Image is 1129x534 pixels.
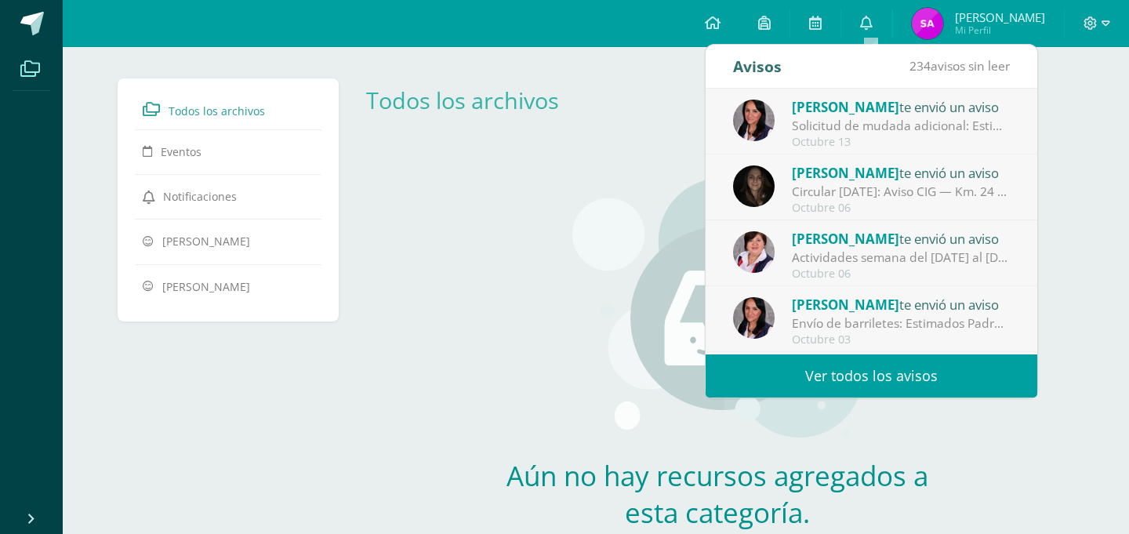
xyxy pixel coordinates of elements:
[955,24,1045,37] span: Mi Perfil
[143,272,314,300] a: [PERSON_NAME]
[792,294,1010,314] div: te envió un aviso
[143,95,314,123] a: Todos los archivos
[792,333,1010,347] div: Octubre 03
[143,182,314,210] a: Notificaciones
[733,297,775,339] img: f37600cedc3756b8686e0a7b9a35df1e.png
[792,164,899,182] span: [PERSON_NAME]
[792,230,899,248] span: [PERSON_NAME]
[792,162,1010,183] div: te envió un aviso
[792,296,899,314] span: [PERSON_NAME]
[792,202,1010,215] div: Octubre 06
[162,234,250,249] span: [PERSON_NAME]
[163,189,237,204] span: Notificaciones
[733,165,775,207] img: 6dfe076c7c100b88f72755eb94e8d1c6.png
[792,117,1010,135] div: Solicitud de mudada adicional: Estimados Padres de Familia: Por este medio me es grato saludarles...
[366,85,559,115] a: Todos los archivos
[792,183,1010,201] div: Circular 6/10/25: Aviso CIG — Km. 24 CAES: Por trabajos por derrumbe, la vía sigue cerrada hasta ...
[706,354,1037,398] a: Ver todos los avisos
[733,100,775,141] img: f37600cedc3756b8686e0a7b9a35df1e.png
[143,227,314,255] a: [PERSON_NAME]
[733,45,782,88] div: Avisos
[143,137,314,165] a: Eventos
[792,267,1010,281] div: Octubre 06
[733,231,775,273] img: 4b9430cf444212966cbbe14dbf8c7244.png
[366,85,583,115] div: Todos los archivos
[909,57,931,74] span: 234
[792,228,1010,249] div: te envió un aviso
[169,104,265,118] span: Todos los archivos
[909,57,1010,74] span: avisos sin leer
[792,249,1010,267] div: Actividades semana del 6 al 10 de octubre: Estimados padres de familia de Preparatoria: Esperando...
[792,96,1010,117] div: te envió un aviso
[486,457,949,531] h2: Aún no hay recursos agregados a esta categoría.
[161,144,201,159] span: Eventos
[572,178,862,445] img: stages.png
[162,278,250,293] span: [PERSON_NAME]
[912,8,943,39] img: 62874d87ed7bbfb6d5a65a5fd3db55ab.png
[792,98,899,116] span: [PERSON_NAME]
[792,136,1010,149] div: Octubre 13
[792,314,1010,332] div: Envío de barriletes: Estimados Padres de Familia: Por este medio me es grato saludarles y a la ve...
[955,9,1045,25] span: [PERSON_NAME]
